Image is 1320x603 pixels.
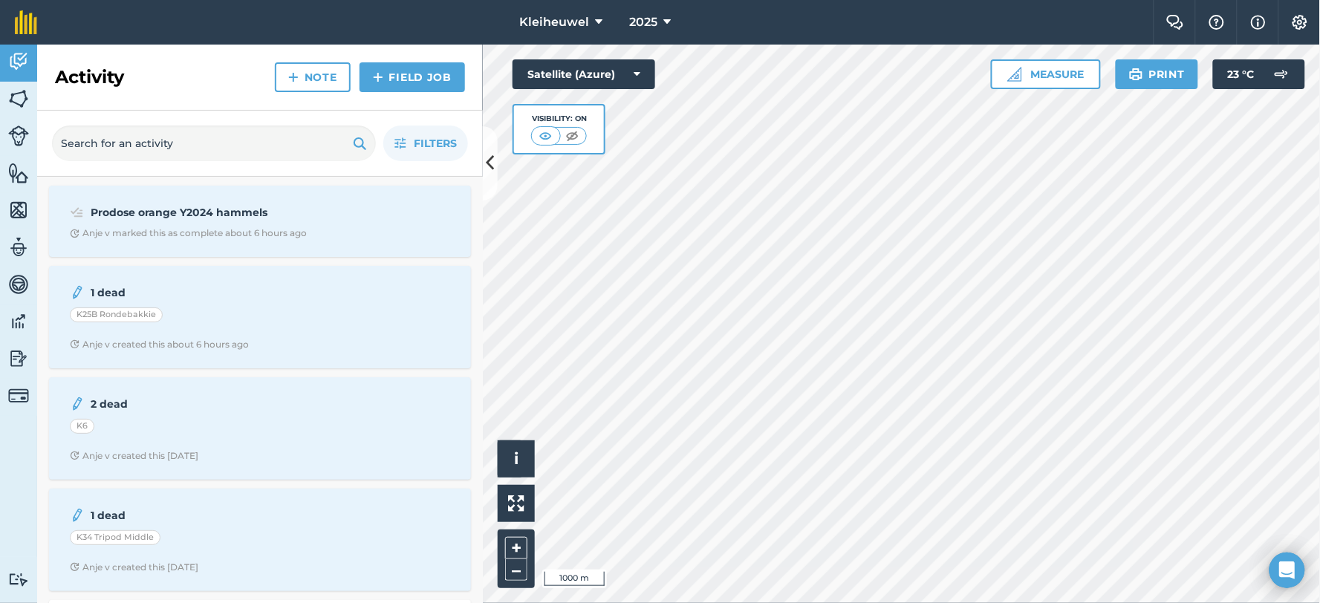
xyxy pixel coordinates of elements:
img: svg+xml;base64,PD94bWwgdmVyc2lvbj0iMS4wIiBlbmNvZGluZz0idXRmLTgiPz4KPCEtLSBHZW5lcmF0b3I6IEFkb2JlIE... [8,310,29,333]
button: Measure [991,59,1101,89]
strong: Prodose orange Y2024 hammels [91,204,326,221]
img: svg+xml;base64,PHN2ZyB4bWxucz0iaHR0cDovL3d3dy53My5vcmcvMjAwMC9zdmciIHdpZHRoPSI1NiIgaGVpZ2h0PSI2MC... [8,88,29,110]
div: Open Intercom Messenger [1269,553,1305,588]
img: Clock with arrow pointing clockwise [70,339,79,349]
img: svg+xml;base64,PD94bWwgdmVyc2lvbj0iMS4wIiBlbmNvZGluZz0idXRmLTgiPz4KPCEtLSBHZW5lcmF0b3I6IEFkb2JlIE... [8,573,29,587]
img: svg+xml;base64,PHN2ZyB4bWxucz0iaHR0cDovL3d3dy53My5vcmcvMjAwMC9zdmciIHdpZHRoPSI1NiIgaGVpZ2h0PSI2MC... [8,199,29,221]
h2: Activity [55,65,124,89]
img: A cog icon [1291,15,1309,30]
img: svg+xml;base64,PHN2ZyB4bWxucz0iaHR0cDovL3d3dy53My5vcmcvMjAwMC9zdmciIHdpZHRoPSI1MCIgaGVpZ2h0PSI0MC... [563,128,582,143]
div: Anje v created this about 6 hours ago [70,339,249,351]
button: – [505,559,527,581]
img: svg+xml;base64,PD94bWwgdmVyc2lvbj0iMS4wIiBlbmNvZGluZz0idXRmLTgiPz4KPCEtLSBHZW5lcmF0b3I6IEFkb2JlIE... [8,273,29,296]
a: 1 deadK25B RondebakkieClock with arrow pointing clockwiseAnje v created this about 6 hours ago [58,275,462,359]
span: 2025 [629,13,657,31]
img: svg+xml;base64,PD94bWwgdmVyc2lvbj0iMS4wIiBlbmNvZGluZz0idXRmLTgiPz4KPCEtLSBHZW5lcmF0b3I6IEFkb2JlIE... [8,50,29,73]
img: svg+xml;base64,PHN2ZyB4bWxucz0iaHR0cDovL3d3dy53My5vcmcvMjAwMC9zdmciIHdpZHRoPSIxNCIgaGVpZ2h0PSIyNC... [288,68,299,86]
img: svg+xml;base64,PD94bWwgdmVyc2lvbj0iMS4wIiBlbmNvZGluZz0idXRmLTgiPz4KPCEtLSBHZW5lcmF0b3I6IEFkb2JlIE... [70,284,85,301]
span: 23 ° C [1228,59,1255,89]
img: svg+xml;base64,PHN2ZyB4bWxucz0iaHR0cDovL3d3dy53My5vcmcvMjAwMC9zdmciIHdpZHRoPSIxOSIgaGVpZ2h0PSIyNC... [1129,65,1143,83]
button: Print [1116,59,1199,89]
strong: 1 dead [91,284,326,301]
img: svg+xml;base64,PD94bWwgdmVyc2lvbj0iMS4wIiBlbmNvZGluZz0idXRmLTgiPz4KPCEtLSBHZW5lcmF0b3I6IEFkb2JlIE... [8,348,29,370]
a: Note [275,62,351,92]
button: Satellite (Azure) [513,59,655,89]
button: 23 °C [1213,59,1305,89]
img: svg+xml;base64,PHN2ZyB4bWxucz0iaHR0cDovL3d3dy53My5vcmcvMjAwMC9zdmciIHdpZHRoPSI1NiIgaGVpZ2h0PSI2MC... [8,162,29,184]
div: Anje v created this [DATE] [70,450,198,462]
img: fieldmargin Logo [15,10,37,34]
strong: 2 dead [91,396,326,412]
img: Clock with arrow pointing clockwise [70,229,79,238]
img: Two speech bubbles overlapping with the left bubble in the forefront [1166,15,1184,30]
img: Clock with arrow pointing clockwise [70,451,79,460]
strong: 1 dead [91,507,326,524]
div: Visibility: On [531,113,588,125]
div: K25B Rondebakkie [70,307,163,322]
img: svg+xml;base64,PD94bWwgdmVyc2lvbj0iMS4wIiBlbmNvZGluZz0idXRmLTgiPz4KPCEtLSBHZW5lcmF0b3I6IEFkb2JlIE... [8,236,29,258]
img: Ruler icon [1007,67,1022,82]
button: + [505,537,527,559]
img: svg+xml;base64,PD94bWwgdmVyc2lvbj0iMS4wIiBlbmNvZGluZz0idXRmLTgiPz4KPCEtLSBHZW5lcmF0b3I6IEFkb2JlIE... [8,126,29,146]
img: A question mark icon [1208,15,1226,30]
img: Four arrows, one pointing top left, one top right, one bottom right and the last bottom left [508,495,524,512]
span: Filters [414,135,457,151]
img: svg+xml;base64,PD94bWwgdmVyc2lvbj0iMS4wIiBlbmNvZGluZz0idXRmLTgiPz4KPCEtLSBHZW5lcmF0b3I6IEFkb2JlIE... [1267,59,1296,89]
img: svg+xml;base64,PHN2ZyB4bWxucz0iaHR0cDovL3d3dy53My5vcmcvMjAwMC9zdmciIHdpZHRoPSIxOSIgaGVpZ2h0PSIyNC... [353,134,367,152]
a: Prodose orange Y2024 hammelsClock with arrow pointing clockwiseAnje v marked this as complete abo... [58,195,462,248]
div: K34 Tripod Middle [70,530,160,545]
span: i [514,449,518,468]
img: svg+xml;base64,PD94bWwgdmVyc2lvbj0iMS4wIiBlbmNvZGluZz0idXRmLTgiPz4KPCEtLSBHZW5lcmF0b3I6IEFkb2JlIE... [70,506,85,524]
div: K6 [70,419,94,434]
input: Search for an activity [52,126,376,161]
span: Kleiheuwel [519,13,589,31]
img: svg+xml;base64,PD94bWwgdmVyc2lvbj0iMS4wIiBlbmNvZGluZz0idXRmLTgiPz4KPCEtLSBHZW5lcmF0b3I6IEFkb2JlIE... [70,203,84,221]
a: 1 deadK34 Tripod MiddleClock with arrow pointing clockwiseAnje v created this [DATE] [58,498,462,582]
a: Field Job [360,62,465,92]
button: i [498,440,535,477]
img: svg+xml;base64,PHN2ZyB4bWxucz0iaHR0cDovL3d3dy53My5vcmcvMjAwMC9zdmciIHdpZHRoPSIxNCIgaGVpZ2h0PSIyNC... [373,68,383,86]
img: svg+xml;base64,PHN2ZyB4bWxucz0iaHR0cDovL3d3dy53My5vcmcvMjAwMC9zdmciIHdpZHRoPSIxNyIgaGVpZ2h0PSIxNy... [1251,13,1266,31]
div: Anje v created this [DATE] [70,561,198,573]
img: svg+xml;base64,PD94bWwgdmVyc2lvbj0iMS4wIiBlbmNvZGluZz0idXRmLTgiPz4KPCEtLSBHZW5lcmF0b3I6IEFkb2JlIE... [70,395,85,413]
img: svg+xml;base64,PD94bWwgdmVyc2lvbj0iMS4wIiBlbmNvZGluZz0idXRmLTgiPz4KPCEtLSBHZW5lcmF0b3I6IEFkb2JlIE... [8,385,29,406]
img: Clock with arrow pointing clockwise [70,562,79,572]
a: 2 deadK6Clock with arrow pointing clockwiseAnje v created this [DATE] [58,386,462,471]
img: svg+xml;base64,PHN2ZyB4bWxucz0iaHR0cDovL3d3dy53My5vcmcvMjAwMC9zdmciIHdpZHRoPSI1MCIgaGVpZ2h0PSI0MC... [536,128,555,143]
button: Filters [383,126,468,161]
div: Anje v marked this as complete about 6 hours ago [70,227,307,239]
